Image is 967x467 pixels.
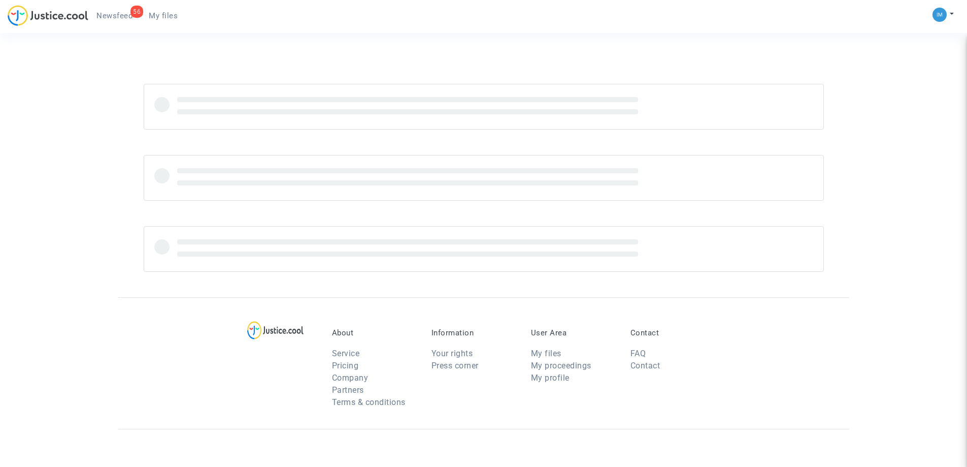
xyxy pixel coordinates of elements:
div: 56 [130,6,143,18]
a: My files [141,8,186,23]
a: FAQ [630,349,646,358]
a: Press corner [431,361,479,370]
a: Service [332,349,360,358]
img: a105443982b9e25553e3eed4c9f672e7 [932,8,947,22]
a: My files [531,349,561,358]
img: logo-lg.svg [247,321,304,339]
p: Contact [630,328,715,337]
a: Contact [630,361,660,370]
img: jc-logo.svg [8,5,88,26]
a: Your rights [431,349,473,358]
p: User Area [531,328,615,337]
a: My profile [531,373,570,383]
a: Terms & conditions [332,397,406,407]
a: My proceedings [531,361,591,370]
a: Partners [332,385,364,395]
a: Company [332,373,369,383]
p: About [332,328,416,337]
span: Newsfeed [96,11,132,20]
a: 56Newsfeed [88,8,141,23]
p: Information [431,328,516,337]
span: My files [149,11,178,20]
a: Pricing [332,361,359,370]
